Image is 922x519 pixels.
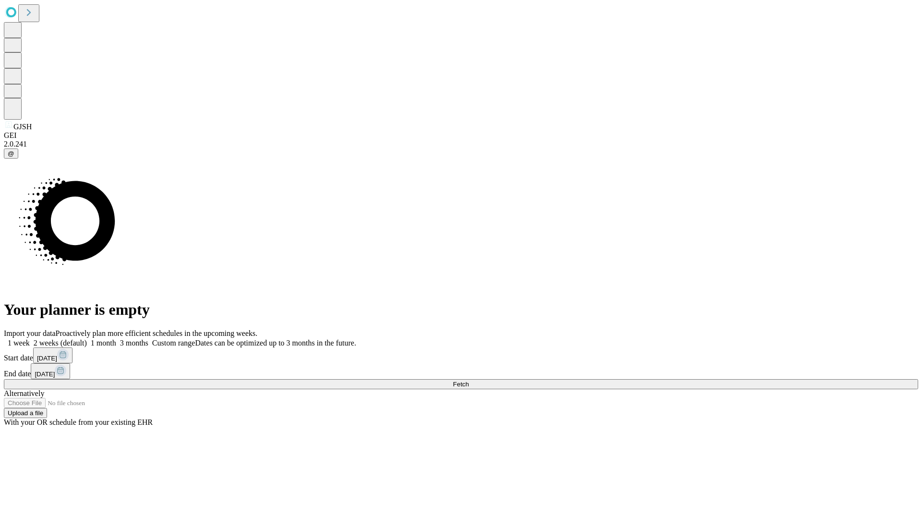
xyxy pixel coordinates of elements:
span: Custom range [152,339,195,347]
span: @ [8,150,14,157]
span: Fetch [453,381,469,388]
span: 1 week [8,339,30,347]
span: 3 months [120,339,148,347]
h1: Your planner is empty [4,301,918,319]
div: Start date [4,347,918,363]
div: 2.0.241 [4,140,918,148]
span: 2 weeks (default) [34,339,87,347]
span: GJSH [13,123,32,131]
div: End date [4,363,918,379]
span: Import your data [4,329,56,337]
span: [DATE] [37,355,57,362]
span: 1 month [91,339,116,347]
button: [DATE] [33,347,73,363]
span: [DATE] [35,371,55,378]
button: Fetch [4,379,918,389]
span: Dates can be optimized up to 3 months in the future. [195,339,356,347]
button: @ [4,148,18,159]
div: GEI [4,131,918,140]
button: Upload a file [4,408,47,418]
span: Alternatively [4,389,44,397]
button: [DATE] [31,363,70,379]
span: With your OR schedule from your existing EHR [4,418,153,426]
span: Proactively plan more efficient schedules in the upcoming weeks. [56,329,257,337]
